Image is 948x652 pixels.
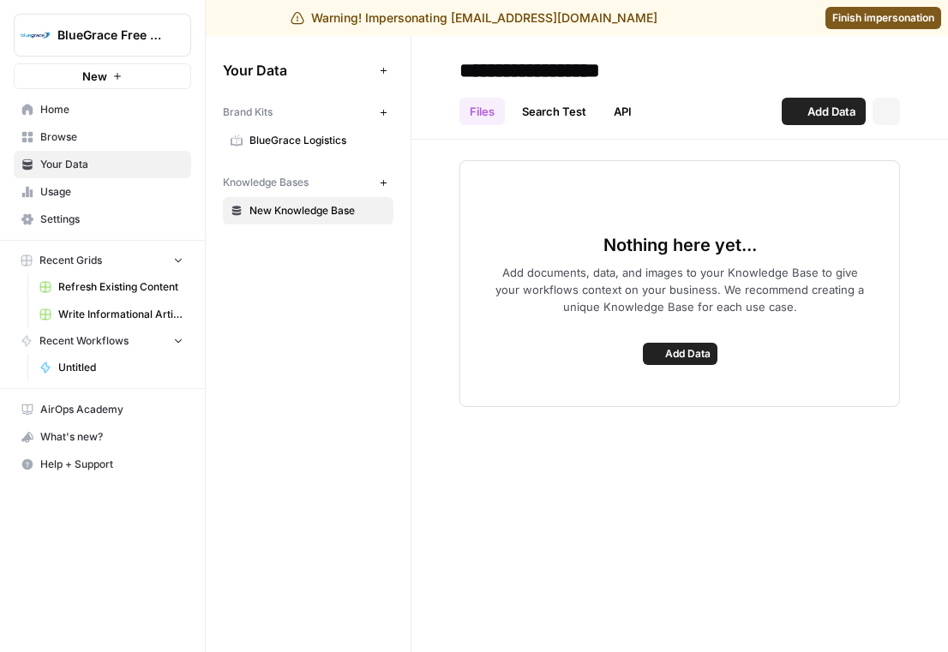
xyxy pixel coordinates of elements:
span: BlueGrace Free Trial Workspace [57,27,161,44]
span: Knowledge Bases [223,175,309,190]
span: Recent Grids [39,253,102,268]
button: Recent Workflows [14,328,191,354]
span: New Knowledge Base [249,203,386,218]
span: Browse [40,129,183,145]
a: Refresh Existing Content [32,273,191,301]
span: Usage [40,184,183,200]
button: Add Data [643,343,717,365]
a: Settings [14,206,191,233]
div: What's new? [15,424,190,450]
button: New [14,63,191,89]
span: Finish impersonation [832,10,934,26]
div: Warning! Impersonating [EMAIL_ADDRESS][DOMAIN_NAME] [291,9,657,27]
a: Files [459,98,505,125]
span: Settings [40,212,183,227]
span: Help + Support [40,457,183,472]
a: Finish impersonation [825,7,941,29]
a: Usage [14,178,191,206]
a: BlueGrace Logistics [223,127,393,154]
span: New [82,68,107,85]
span: Home [40,102,183,117]
span: Add Data [665,346,711,362]
span: Your Data [40,157,183,172]
a: Write Informational Article [32,301,191,328]
span: Brand Kits [223,105,273,120]
button: Help + Support [14,451,191,478]
a: Untitled [32,354,191,381]
a: Home [14,96,191,123]
a: API [603,98,642,125]
a: New Knowledge Base [223,197,393,224]
a: Your Data [14,151,191,178]
a: Browse [14,123,191,151]
a: AirOps Academy [14,396,191,423]
span: Add documents, data, and images to your Knowledge Base to give your workflows context on your bus... [495,264,865,315]
button: Add Data [782,98,866,125]
button: Workspace: BlueGrace Free Trial Workspace [14,14,191,57]
img: BlueGrace Free Trial Workspace Logo [20,20,51,51]
button: What's new? [14,423,191,451]
span: AirOps Academy [40,402,183,417]
span: Your Data [223,60,373,81]
a: Search Test [512,98,597,125]
span: Write Informational Article [58,307,183,322]
button: Recent Grids [14,248,191,273]
span: Add Data [807,103,855,120]
span: Nothing here yet... [603,233,757,257]
span: Untitled [58,360,183,375]
span: BlueGrace Logistics [249,133,386,148]
span: Recent Workflows [39,333,129,349]
span: Refresh Existing Content [58,279,183,295]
